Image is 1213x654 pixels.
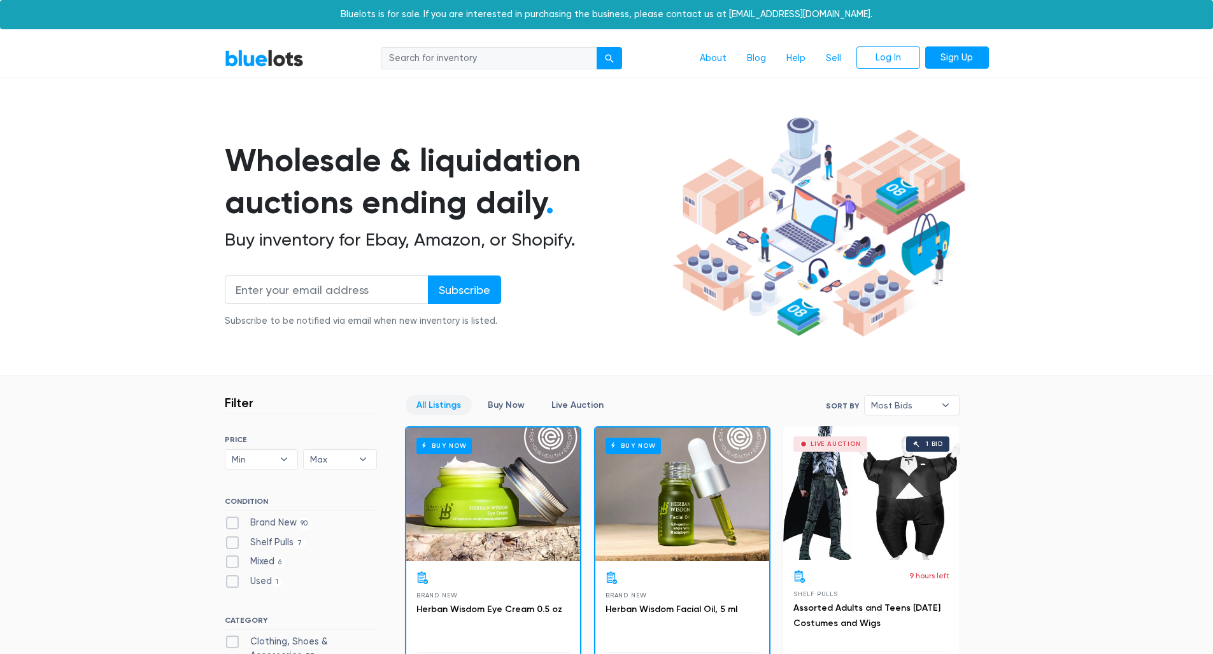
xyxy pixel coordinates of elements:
[272,577,283,587] span: 1
[271,450,297,469] b: ▾
[811,441,861,447] div: Live Auction
[406,395,472,415] a: All Listings
[294,538,306,548] span: 7
[816,46,851,71] a: Sell
[925,46,989,69] a: Sign Up
[310,450,352,469] span: Max
[225,555,286,569] label: Mixed
[225,395,253,410] h3: Filter
[606,438,661,454] h6: Buy Now
[776,46,816,71] a: Help
[541,395,614,415] a: Live Auction
[606,592,647,599] span: Brand New
[783,426,960,560] a: Live Auction 1 bid
[232,450,274,469] span: Min
[350,450,376,469] b: ▾
[793,590,838,597] span: Shelf Pulls
[926,441,943,447] div: 1 bid
[416,604,562,615] a: Herban Wisdom Eye Cream 0.5 oz
[416,592,458,599] span: Brand New
[606,604,737,615] a: Herban Wisdom Facial Oil, 5 ml
[793,602,940,629] a: Assorted Adults and Teens [DATE] Costumes and Wigs
[225,435,377,444] h6: PRICE
[225,314,501,328] div: Subscribe to be notified via email when new inventory is listed.
[909,570,949,581] p: 9 hours left
[546,183,554,221] span: .
[225,516,312,530] label: Brand New
[932,396,959,415] b: ▾
[274,558,286,568] span: 6
[225,49,304,67] a: BlueLots
[406,428,580,561] a: Buy Now
[690,46,737,71] a: About
[225,275,429,304] input: Enter your email address
[871,396,935,415] span: Most Bids
[416,438,472,454] h6: Buy Now
[428,275,501,304] input: Subscribe
[225,497,377,511] h6: CONDITION
[225,139,668,224] h1: Wholesale & liquidation auctions ending daily
[668,111,970,343] img: hero-ee84e7d0318cb26816c560f6b4441b76977f77a177738b4e94f68c95b2b83dbb.png
[826,400,859,412] label: Sort By
[477,395,536,415] a: Buy Now
[297,518,312,529] span: 90
[225,229,668,251] h2: Buy inventory for Ebay, Amazon, or Shopify.
[381,47,597,70] input: Search for inventory
[737,46,776,71] a: Blog
[225,574,283,588] label: Used
[595,428,769,561] a: Buy Now
[225,536,306,550] label: Shelf Pulls
[225,616,377,630] h6: CATEGORY
[856,46,920,69] a: Log In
